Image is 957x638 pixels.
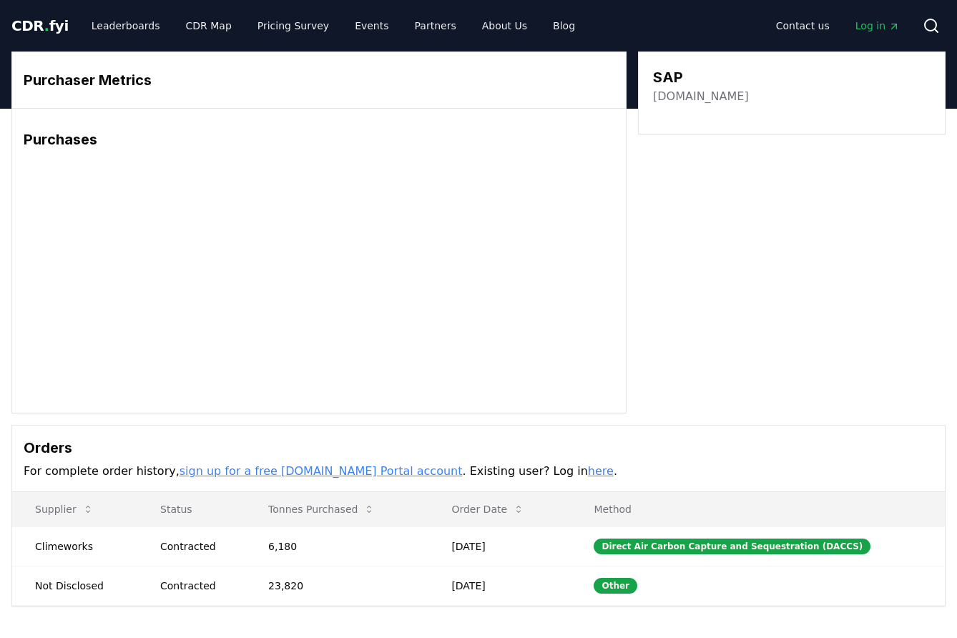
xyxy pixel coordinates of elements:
span: . [44,17,49,34]
h3: Purchaser Metrics [24,69,614,91]
a: sign up for a free [DOMAIN_NAME] Portal account [180,464,463,478]
a: Log in [844,13,911,39]
td: [DATE] [428,566,571,605]
p: Status [149,502,234,516]
div: Direct Air Carbon Capture and Sequestration (DACCS) [594,539,870,554]
nav: Main [80,13,587,39]
h3: Purchases [24,129,614,150]
button: Tonnes Purchased [257,495,386,524]
p: For complete order history, . Existing user? Log in . [24,463,933,480]
a: Events [343,13,400,39]
button: Supplier [24,495,105,524]
div: Contracted [160,539,234,554]
button: Order Date [440,495,536,524]
span: CDR fyi [11,17,69,34]
span: Log in [855,19,900,33]
a: Contact us [765,13,841,39]
a: Pricing Survey [246,13,340,39]
td: Not Disclosed [12,566,137,605]
nav: Main [765,13,911,39]
a: Partners [403,13,468,39]
h3: Orders [24,437,933,458]
td: 23,820 [245,566,428,605]
a: CDR Map [175,13,243,39]
td: [DATE] [428,526,571,566]
a: here [588,464,614,478]
p: Method [582,502,933,516]
a: Leaderboards [80,13,172,39]
h3: SAP [653,67,749,88]
a: CDR.fyi [11,16,69,36]
a: [DOMAIN_NAME] [653,88,749,105]
div: Other [594,578,637,594]
a: Blog [541,13,587,39]
td: 6,180 [245,526,428,566]
div: Contracted [160,579,234,593]
td: Climeworks [12,526,137,566]
a: About Us [471,13,539,39]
